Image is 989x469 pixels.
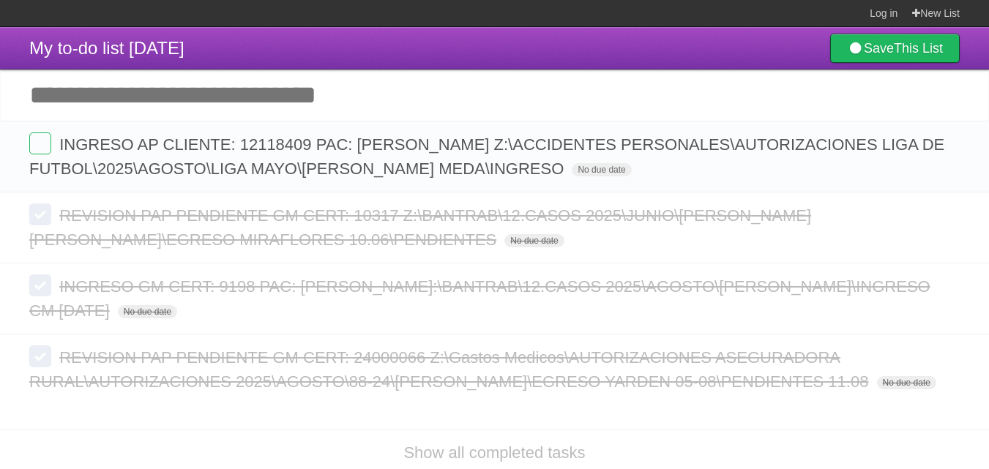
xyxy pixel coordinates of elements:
[870,157,898,181] label: Star task
[29,203,51,225] label: Done
[29,348,872,391] span: REVISION PAP PENDIENTE GM CERT: 24000066 Z:\Gastos Medicos\AUTORIZACIONES ASEGURADORA RURAL\AUTOR...
[29,135,944,178] span: INGRESO AP CLIENTE: 12118409 PAC: [PERSON_NAME] Z:\ACCIDENTES PERSONALES\AUTORIZACIONES LIGA DE F...
[29,132,51,154] label: Done
[504,234,564,247] span: No due date
[29,206,811,249] span: REVISION PAP PENDIENTE GM CERT: 10317 Z:\BANTRAB\12.CASOS 2025\JUNIO\[PERSON_NAME] [PERSON_NAME]\...
[29,274,51,296] label: Done
[29,38,184,58] span: My to-do list [DATE]
[830,34,960,63] a: SaveThis List
[118,305,177,318] span: No due date
[877,376,936,389] span: No due date
[572,163,631,176] span: No due date
[894,41,943,56] b: This List
[29,277,930,320] span: INGRESO GM CERT: 9198 PAC: [PERSON_NAME]:\BANTRAB\12.CASOS 2025\AGOSTO\[PERSON_NAME]\INGRESO CM [...
[29,345,51,367] label: Done
[403,443,585,462] a: Show all completed tasks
